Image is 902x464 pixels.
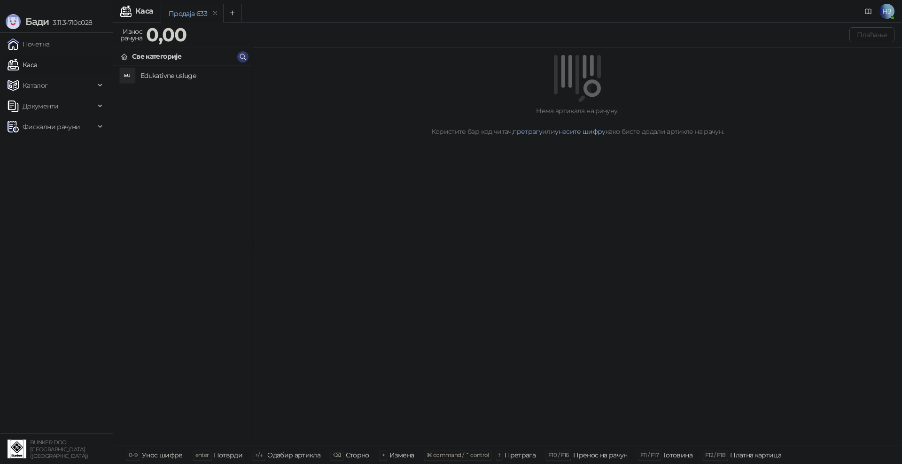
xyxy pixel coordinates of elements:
div: Унос шифре [142,449,183,461]
span: + [382,451,385,458]
span: НЗ [879,4,894,19]
div: Пренос на рачун [573,449,627,461]
a: претрагу [513,127,542,136]
img: 64x64-companyLogo-d200c298-da26-4023-afd4-f376f589afb5.jpeg [8,440,26,458]
span: F10 / F16 [548,451,568,458]
span: Документи [23,97,58,116]
div: Платна картица [730,449,781,461]
a: Каса [8,55,37,74]
span: F12 / F18 [705,451,725,458]
div: Нема артикала на рачуну. Користите бар код читач, или како бисте додали артикле на рачун. [264,106,891,137]
div: Одабир артикла [267,449,320,461]
a: унесите шифру [555,127,606,136]
a: Документација [861,4,876,19]
div: Готовина [663,449,692,461]
small: BUNKER DOO [GEOGRAPHIC_DATA] ([GEOGRAPHIC_DATA]) [30,439,88,459]
strong: 0,00 [146,23,187,46]
span: Фискални рачуни [23,117,80,136]
div: Потврди [214,449,243,461]
span: 0-9 [129,451,137,458]
span: f [498,451,500,458]
button: Add tab [223,4,242,23]
button: remove [209,9,221,17]
span: ⌘ command / ⌃ control [427,451,489,458]
div: Претрага [505,449,536,461]
div: Измена [389,449,414,461]
div: Продаја 633 [169,8,207,19]
a: Почетна [8,35,50,54]
h4: Edukativne usluge [140,68,245,83]
div: Све категорије [132,51,181,62]
span: enter [195,451,209,458]
div: EU [120,68,135,83]
div: grid [113,66,252,446]
button: Плаћање [849,27,894,42]
span: ⌫ [333,451,341,458]
span: F11 / F17 [640,451,659,458]
div: Каса [135,8,153,15]
img: Logo [6,14,21,29]
div: Износ рачуна [118,25,144,44]
span: Каталог [23,76,48,95]
span: ↑/↓ [255,451,263,458]
span: Бади [25,16,49,27]
div: Сторно [346,449,369,461]
span: 3.11.3-710c028 [49,18,92,27]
